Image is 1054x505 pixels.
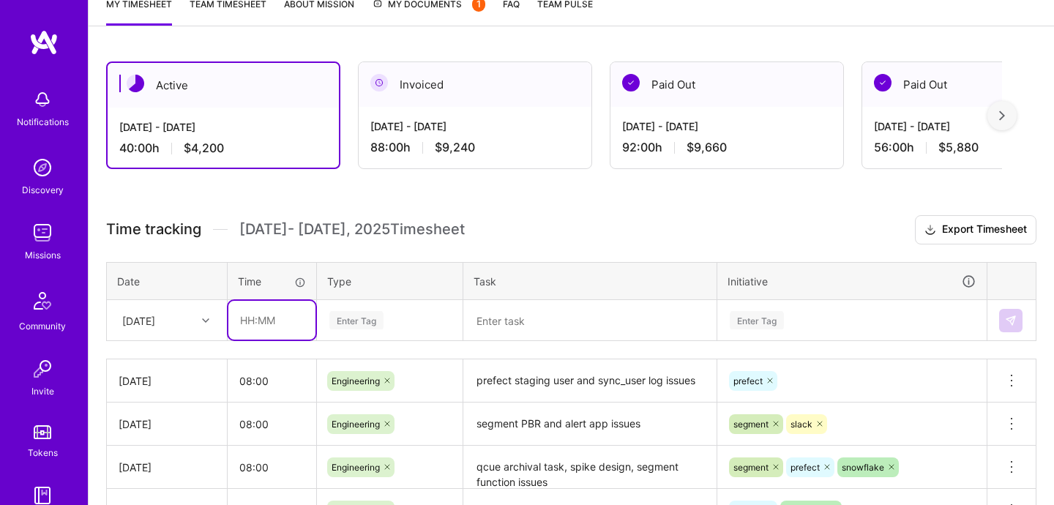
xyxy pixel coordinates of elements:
th: Task [463,262,717,300]
img: right [999,111,1005,121]
span: Time tracking [106,220,201,239]
span: $5,880 [938,140,979,155]
div: Missions [25,247,61,263]
img: Paid Out [622,74,640,91]
div: [DATE] [119,460,215,475]
div: 92:00 h [622,140,831,155]
div: Enter Tag [329,309,384,332]
i: icon Chevron [202,317,209,324]
textarea: prefect staging user and sync_user log issues [465,361,715,401]
div: [DATE] [119,373,215,389]
span: segment [733,419,769,430]
div: [DATE] - [DATE] [622,119,831,134]
div: Notifications [17,114,69,130]
img: logo [29,29,59,56]
span: Engineering [332,419,380,430]
span: slack [790,419,812,430]
span: snowflake [842,462,884,473]
img: Submit [1005,315,1017,326]
img: discovery [28,153,57,182]
th: Date [107,262,228,300]
input: HH:MM [228,405,316,444]
i: icon Download [924,222,936,238]
span: [DATE] - [DATE] , 2025 Timesheet [239,220,465,239]
img: tokens [34,425,51,439]
span: $9,240 [435,140,475,155]
span: segment [733,462,769,473]
img: Invoiced [370,74,388,91]
input: HH:MM [228,448,316,487]
div: Tokens [28,445,58,460]
span: $9,660 [687,140,727,155]
img: Paid Out [874,74,892,91]
div: Initiative [728,273,976,290]
div: [DATE] [122,313,155,328]
div: Discovery [22,182,64,198]
input: HH:MM [228,362,316,400]
div: Enter Tag [730,309,784,332]
div: [DATE] [119,416,215,432]
div: 88:00 h [370,140,580,155]
textarea: segment PBR and alert app issues [465,404,715,444]
div: Invoiced [359,62,591,107]
span: $4,200 [184,141,224,156]
span: Engineering [332,462,380,473]
div: Community [19,318,66,334]
img: Active [127,75,144,92]
textarea: qcue archival task, spike design, segment function issues [465,447,715,487]
span: prefect [790,462,820,473]
div: [DATE] - [DATE] [119,119,327,135]
div: [DATE] - [DATE] [370,119,580,134]
img: bell [28,85,57,114]
div: Paid Out [610,62,843,107]
span: prefect [733,375,763,386]
img: teamwork [28,218,57,247]
img: Invite [28,354,57,384]
div: Invite [31,384,54,399]
th: Type [317,262,463,300]
div: Time [238,274,306,289]
span: Engineering [332,375,380,386]
button: Export Timesheet [915,215,1036,244]
input: HH:MM [228,301,315,340]
div: Active [108,63,339,108]
img: Community [25,283,60,318]
div: 40:00 h [119,141,327,156]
